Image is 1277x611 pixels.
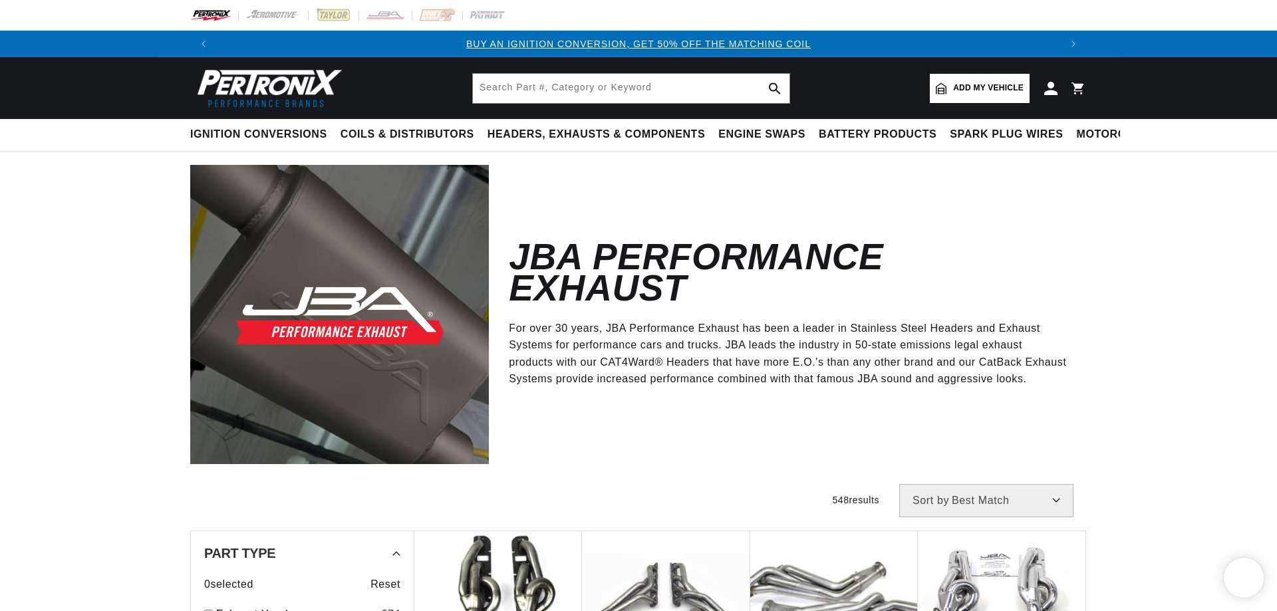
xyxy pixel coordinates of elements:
[370,576,400,593] span: Reset
[812,119,943,150] summary: Battery Products
[190,165,489,463] img: JBA Performance Exhaust
[190,31,217,57] button: Translation missing: en.sections.announcements.previous_announcement
[943,119,1069,150] summary: Spark Plug Wires
[1077,128,1156,142] span: Motorcycle
[899,484,1073,517] select: Sort by
[832,495,879,505] span: 548 results
[204,547,275,560] span: Part Type
[950,128,1063,142] span: Spark Plug Wires
[712,119,812,150] summary: Engine Swaps
[953,82,1024,94] span: Add my vehicle
[481,119,712,150] summary: Headers, Exhausts & Components
[190,119,334,150] summary: Ignition Conversions
[1070,119,1163,150] summary: Motorcycle
[190,65,343,111] img: Pertronix
[334,119,481,150] summary: Coils & Distributors
[190,128,327,142] span: Ignition Conversions
[217,37,1060,51] div: Announcement
[217,37,1060,51] div: 1 of 3
[819,128,936,142] span: Battery Products
[760,74,789,103] button: search button
[1060,31,1087,57] button: Translation missing: en.sections.announcements.next_announcement
[509,241,1067,304] h2: JBA Performance Exhaust
[341,128,474,142] span: Coils & Distributors
[473,74,789,103] input: Search Part #, Category or Keyword
[157,31,1120,57] slideshow-component: Translation missing: en.sections.announcements.announcement_bar
[466,39,811,49] a: BUY AN IGNITION CONVERSION, GET 50% OFF THE MATCHING COIL
[930,74,1030,103] a: Add my vehicle
[204,576,253,593] span: 0 selected
[913,495,949,506] span: Sort by
[718,128,805,142] span: Engine Swaps
[488,128,705,142] span: Headers, Exhausts & Components
[509,320,1067,388] p: For over 30 years, JBA Performance Exhaust has been a leader in Stainless Steel Headers and Exhau...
